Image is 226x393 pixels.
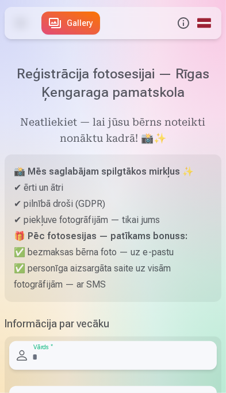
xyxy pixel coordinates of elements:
p: ✅ personīga aizsargāta saite uz visām fotogrāfijām — ar SMS [14,260,212,293]
strong: 📸 Mēs saglabājam spilgtākos mirkļus ✨ [14,166,194,177]
button: Info [173,7,194,39]
a: Gallery [41,12,100,35]
strong: 🎁 Pēc fotosesijas — patīkams bonuss: [14,230,187,241]
p: ✔ ērti un ātri [14,180,212,196]
p: ✔ piekļuve fotogrāfijām — tikai jums [14,212,212,228]
p: ✔ pilnībā droši (GDPR) [14,196,212,212]
h5: Neatliekiet — lai jūsu bērns noteikti nonāktu kadrā! 📸✨ [5,115,221,148]
p: ✅ bezmaksas bērna foto — uz e-pastu [14,244,212,260]
h1: Reģistrācija fotosesijai — Rīgas Ķengaraga pamatskola [5,65,221,101]
h5: Informācija par vecāku [5,316,221,332]
a: Global [194,7,214,39]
